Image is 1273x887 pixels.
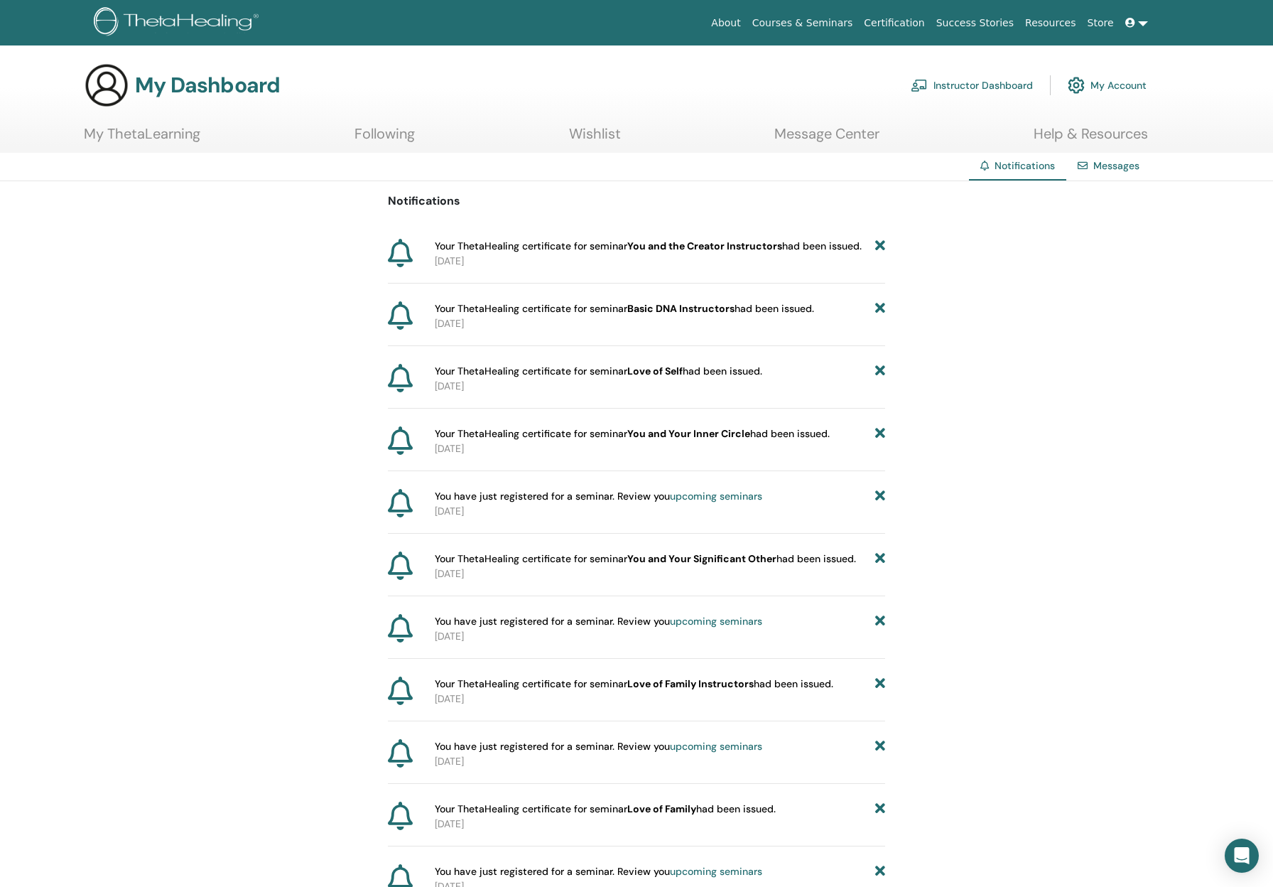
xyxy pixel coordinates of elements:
span: You have just registered for a seminar. Review you [435,739,762,754]
p: [DATE] [435,566,885,581]
a: upcoming seminars [670,740,762,753]
img: chalkboard-teacher.svg [911,79,928,92]
span: You have just registered for a seminar. Review you [435,864,762,879]
p: [DATE] [435,316,885,331]
b: Basic DNA Instructors [627,302,735,315]
span: Your ThetaHealing certificate for seminar had been issued. [435,677,833,692]
p: [DATE] [435,754,885,769]
b: Love of Family Instructors [627,677,754,690]
p: [DATE] [435,254,885,269]
a: My ThetaLearning [84,125,200,153]
div: Open Intercom Messenger [1225,839,1259,873]
a: Help & Resources [1034,125,1148,153]
b: Love of Self [627,365,683,377]
span: Your ThetaHealing certificate for seminar had been issued. [435,802,776,817]
a: My Account [1068,70,1147,101]
span: Your ThetaHealing certificate for seminar had been issued. [435,426,830,441]
a: Success Stories [931,10,1019,36]
p: [DATE] [435,379,885,394]
b: You and Your Inner Circle [627,427,750,440]
a: upcoming seminars [670,865,762,878]
img: generic-user-icon.jpg [84,63,129,108]
p: [DATE] [435,629,885,644]
span: You have just registered for a seminar. Review you [435,614,762,629]
b: Love of Family [627,802,696,815]
img: logo.png [94,7,264,39]
img: cog.svg [1068,73,1085,97]
a: About [705,10,746,36]
a: Messages [1093,159,1139,172]
p: [DATE] [435,504,885,519]
p: [DATE] [435,817,885,832]
b: You and Your Significant Other [627,552,776,565]
a: upcoming seminars [670,490,762,502]
a: Following [354,125,415,153]
a: Message Center [774,125,879,153]
p: Notifications [388,193,885,210]
span: Your ThetaHealing certificate for seminar had been issued. [435,301,814,316]
span: Notifications [995,159,1055,172]
a: Courses & Seminars [747,10,859,36]
h3: My Dashboard [135,72,280,98]
a: Instructor Dashboard [911,70,1033,101]
span: You have just registered for a seminar. Review you [435,489,762,504]
a: Certification [858,10,930,36]
a: Resources [1019,10,1082,36]
a: upcoming seminars [670,615,762,628]
a: Wishlist [569,125,621,153]
span: Your ThetaHealing certificate for seminar had been issued. [435,239,862,254]
p: [DATE] [435,692,885,706]
span: Your ThetaHealing certificate for seminar had been issued. [435,364,762,379]
b: You and the Creator Instructors [627,240,782,252]
p: [DATE] [435,441,885,456]
a: Store [1082,10,1120,36]
span: Your ThetaHealing certificate for seminar had been issued. [435,552,856,566]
